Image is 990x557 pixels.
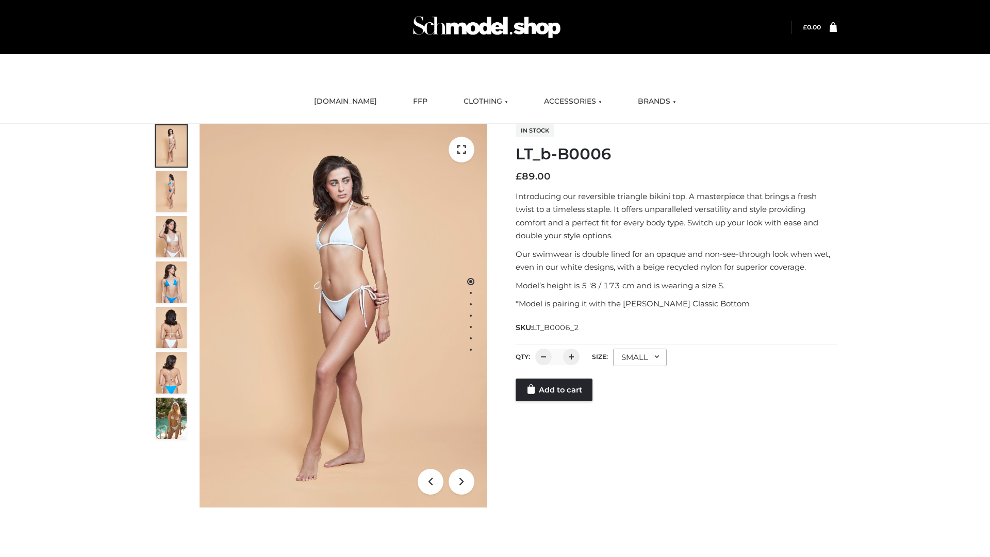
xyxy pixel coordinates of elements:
[516,171,522,182] span: £
[516,171,551,182] bdi: 89.00
[516,248,837,274] p: Our swimwear is double lined for an opaque and non-see-through look when wet, even in our white d...
[592,353,608,361] label: Size:
[456,90,516,113] a: CLOTHING
[803,23,821,31] a: £0.00
[630,90,684,113] a: BRANDS
[803,23,821,31] bdi: 0.00
[613,349,667,366] div: SMALL
[516,297,837,310] p: *Model is pairing it with the [PERSON_NAME] Classic Bottom
[156,352,187,394] img: ArielClassicBikiniTop_CloudNine_AzureSky_OW114ECO_8-scaled.jpg
[533,323,579,332] span: LT_B0006_2
[803,23,807,31] span: £
[516,353,530,361] label: QTY:
[516,190,837,242] p: Introducing our reversible triangle bikini top. A masterpiece that brings a fresh twist to a time...
[156,261,187,303] img: ArielClassicBikiniTop_CloudNine_AzureSky_OW114ECO_4-scaled.jpg
[156,125,187,167] img: ArielClassicBikiniTop_CloudNine_AzureSky_OW114ECO_1-scaled.jpg
[405,90,435,113] a: FFP
[516,124,554,137] span: In stock
[156,171,187,212] img: ArielClassicBikiniTop_CloudNine_AzureSky_OW114ECO_2-scaled.jpg
[536,90,609,113] a: ACCESSORIES
[409,7,564,47] img: Schmodel Admin 964
[156,307,187,348] img: ArielClassicBikiniTop_CloudNine_AzureSky_OW114ECO_7-scaled.jpg
[516,321,580,334] span: SKU:
[516,379,592,401] a: Add to cart
[200,124,487,507] img: LT_b-B0006
[516,145,837,163] h1: LT_b-B0006
[156,216,187,257] img: ArielClassicBikiniTop_CloudNine_AzureSky_OW114ECO_3-scaled.jpg
[306,90,385,113] a: [DOMAIN_NAME]
[156,398,187,439] img: Arieltop_CloudNine_AzureSky2.jpg
[516,279,837,292] p: Model’s height is 5 ‘8 / 173 cm and is wearing a size S.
